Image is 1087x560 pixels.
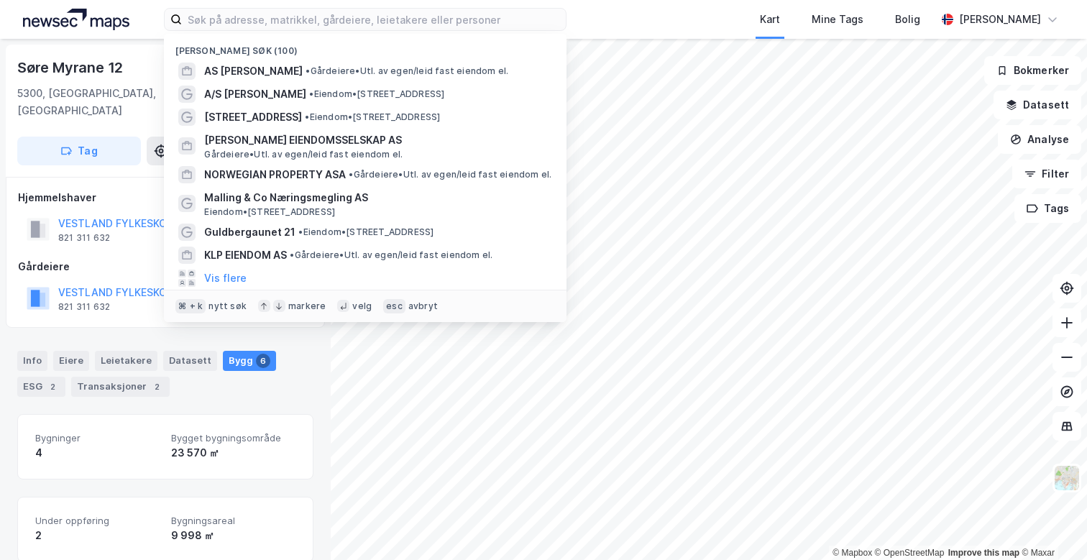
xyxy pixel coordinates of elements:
button: Datasett [994,91,1081,119]
span: • [309,88,313,99]
button: Analyse [998,125,1081,154]
div: 2 [150,380,164,394]
div: 2 [35,527,160,544]
span: • [298,226,303,237]
div: 5300, [GEOGRAPHIC_DATA], [GEOGRAPHIC_DATA] [17,85,252,119]
span: KLP EIENDOM AS [204,247,287,264]
div: 6 [256,354,270,368]
div: avbryt [408,300,438,312]
a: Mapbox [833,548,872,558]
div: Eiere [53,351,89,371]
span: Eiendom • [STREET_ADDRESS] [298,226,434,238]
div: 9 998 ㎡ [171,527,295,544]
div: 4 [35,444,160,462]
div: Datasett [163,351,217,371]
span: Eiendom • [STREET_ADDRESS] [309,88,444,100]
span: [STREET_ADDRESS] [204,109,302,126]
span: • [290,249,294,260]
div: 23 570 ㎡ [171,444,295,462]
span: Gårdeiere • Utl. av egen/leid fast eiendom el. [204,149,403,160]
span: Guldbergaunet 21 [204,224,295,241]
span: Gårdeiere • Utl. av egen/leid fast eiendom el. [306,65,508,77]
div: [PERSON_NAME] søk (100) [164,34,567,60]
div: 2 [45,380,60,394]
div: Hjemmelshaver [18,189,313,206]
span: Eiendom • [STREET_ADDRESS] [204,206,335,218]
div: ESG [17,377,65,397]
div: Transaksjoner [71,377,170,397]
div: ⌘ + k [175,299,206,313]
span: A/S [PERSON_NAME] [204,86,306,103]
span: [PERSON_NAME] EIENDOMSSELSKAP AS [204,132,549,149]
span: Eiendom • [STREET_ADDRESS] [305,111,440,123]
div: nytt søk [208,300,247,312]
span: Bygningsareal [171,515,295,527]
img: Z [1053,464,1081,492]
button: Vis flere [204,270,247,287]
div: Bygg [223,351,276,371]
input: Søk på adresse, matrikkel, gårdeiere, leietakere eller personer [182,9,566,30]
div: Info [17,351,47,371]
span: Gårdeiere • Utl. av egen/leid fast eiendom el. [290,249,492,261]
span: • [306,65,310,76]
span: • [305,111,309,122]
span: NORWEGIAN PROPERTY ASA [204,166,346,183]
button: Tag [17,137,141,165]
div: 821 311 632 [58,301,110,313]
div: velg [352,300,372,312]
span: • [349,169,353,180]
span: AS [PERSON_NAME] [204,63,303,80]
div: Bolig [895,11,920,28]
span: Bygninger [35,432,160,444]
div: markere [288,300,326,312]
span: Under oppføring [35,515,160,527]
div: [PERSON_NAME] [959,11,1041,28]
div: Leietakere [95,351,157,371]
span: Bygget bygningsområde [171,432,295,444]
span: Gårdeiere • Utl. av egen/leid fast eiendom el. [349,169,551,180]
div: Kart [760,11,780,28]
img: logo.a4113a55bc3d86da70a041830d287a7e.svg [23,9,129,30]
div: Kontrollprogram for chat [1015,491,1087,560]
iframe: Chat Widget [1015,491,1087,560]
span: Malling & Co Næringsmegling AS [204,189,549,206]
div: Gårdeiere [18,258,313,275]
div: 821 311 632 [58,232,110,244]
div: Søre Myrane 12 [17,56,126,79]
div: esc [383,299,405,313]
a: OpenStreetMap [875,548,945,558]
button: Tags [1014,194,1081,223]
button: Bokmerker [984,56,1081,85]
div: Mine Tags [812,11,863,28]
a: Improve this map [948,548,1019,558]
button: Filter [1012,160,1081,188]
